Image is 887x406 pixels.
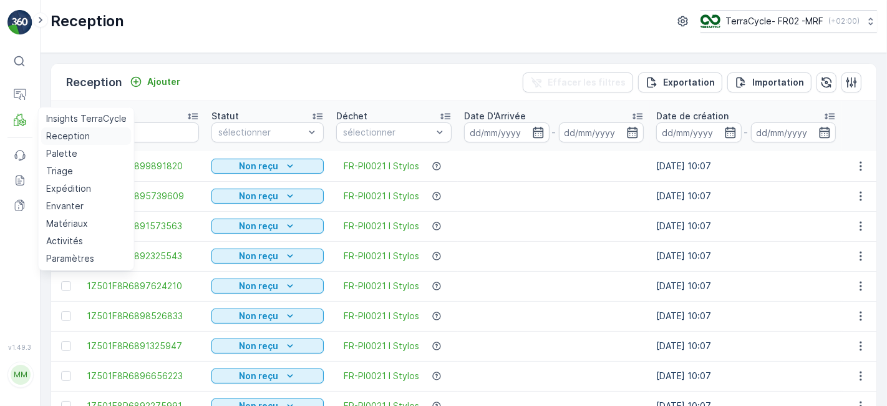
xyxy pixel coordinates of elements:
a: FR-PI0021 I Stylos [344,160,419,172]
button: TerraCycle- FR02 -MRF(+02:00) [700,10,877,32]
p: sélectionner [218,126,304,139]
a: 1Z501F8R6898526833 [87,310,199,322]
a: 1Z501F8R6899891820 [87,160,199,172]
p: Non reçu [240,220,279,232]
p: - [744,125,749,140]
button: MM [7,354,32,396]
button: Non reçu [211,189,324,204]
p: Déchet [336,110,367,122]
div: MM [11,365,31,385]
a: 1Z501F8R6895739609 [87,190,199,202]
p: Non reçu [240,280,279,292]
button: Non reçu [211,279,324,294]
p: Non reçu [240,160,279,172]
p: Non reçu [240,250,279,262]
div: Toggle Row Selected [61,281,71,291]
a: FR-PI0021 I Stylos [344,220,419,232]
input: dd/mm/yyyy [464,122,550,142]
p: Effacer les filtres [548,76,626,89]
a: 1Z501F8R6897624210 [87,280,199,292]
a: FR-PI0021 I Stylos [344,280,419,292]
input: Chercher [87,122,199,142]
button: Non reçu [211,309,324,324]
td: [DATE] 10:07 [650,331,842,361]
a: 1Z501F8R6896656223 [87,370,199,382]
a: FR-PI0021 I Stylos [344,310,419,322]
span: v 1.49.3 [7,344,32,351]
td: [DATE] 10:07 [650,151,842,181]
input: dd/mm/yyyy [656,122,742,142]
p: Exportation [663,76,715,89]
p: Ajouter [147,76,180,88]
button: Non reçu [211,369,324,384]
p: Non reçu [240,190,279,202]
button: Importation [727,72,812,92]
p: sélectionner [343,126,432,139]
a: 1Z501F8R6891325947 [87,340,199,352]
td: [DATE] 10:07 [650,211,842,241]
td: [DATE] 10:07 [650,241,842,271]
button: Ajouter [125,74,185,89]
button: Exportation [638,72,722,92]
p: Reception [66,74,122,91]
td: [DATE] 10:07 [650,361,842,391]
p: Date de création [656,110,729,122]
td: [DATE] 10:07 [650,181,842,211]
td: [DATE] 10:07 [650,271,842,301]
p: TerraCycle- FR02 -MRF [725,15,823,27]
a: 1Z501F8R6891573563 [87,220,199,232]
p: Non reçu [240,310,279,322]
button: Non reçu [211,159,324,174]
td: [DATE] 10:07 [650,301,842,331]
p: - [552,125,556,140]
button: Non reçu [211,339,324,354]
div: Toggle Row Selected [61,311,71,321]
img: logo [7,10,32,35]
p: Non reçu [240,340,279,352]
div: Toggle Row Selected [61,371,71,381]
a: FR-PI0021 I Stylos [344,340,419,352]
img: terracycle.png [700,14,720,28]
p: Statut [211,110,239,122]
a: FR-PI0021 I Stylos [344,370,419,382]
input: dd/mm/yyyy [559,122,644,142]
a: FR-PI0021 I Stylos [344,250,419,262]
a: FR-PI0021 I Stylos [344,190,419,202]
div: Toggle Row Selected [61,341,71,351]
a: 1Z501F8R6892325543 [87,250,199,262]
p: Date D'Arrivée [464,110,526,122]
button: Non reçu [211,219,324,234]
p: Reception [51,11,124,31]
p: ( +02:00 ) [828,16,860,26]
button: Non reçu [211,249,324,264]
p: Importation [752,76,804,89]
p: Non reçu [240,370,279,382]
button: Effacer les filtres [523,72,633,92]
input: dd/mm/yyyy [751,122,836,142]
